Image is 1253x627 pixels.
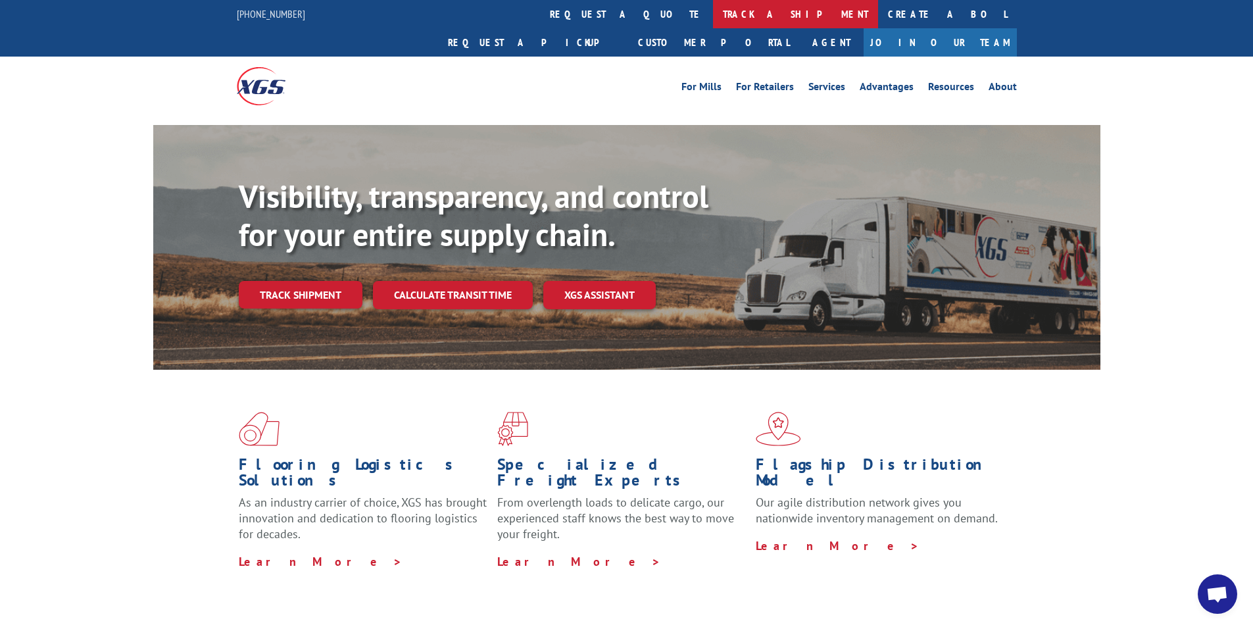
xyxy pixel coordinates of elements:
[239,281,362,309] a: Track shipment
[543,281,656,309] a: XGS ASSISTANT
[928,82,974,96] a: Resources
[1198,574,1237,614] div: Open chat
[864,28,1017,57] a: Join Our Team
[989,82,1017,96] a: About
[808,82,845,96] a: Services
[373,281,533,309] a: Calculate transit time
[497,554,661,569] a: Learn More >
[756,495,998,526] span: Our agile distribution network gives you nationwide inventory management on demand.
[239,176,708,255] b: Visibility, transparency, and control for your entire supply chain.
[497,412,528,446] img: xgs-icon-focused-on-flooring-red
[860,82,914,96] a: Advantages
[756,538,920,553] a: Learn More >
[799,28,864,57] a: Agent
[497,495,746,553] p: From overlength loads to delicate cargo, our experienced staff knows the best way to move your fr...
[756,457,1004,495] h1: Flagship Distribution Model
[237,7,305,20] a: [PHONE_NUMBER]
[681,82,722,96] a: For Mills
[239,412,280,446] img: xgs-icon-total-supply-chain-intelligence-red
[736,82,794,96] a: For Retailers
[239,457,487,495] h1: Flooring Logistics Solutions
[239,495,487,541] span: As an industry carrier of choice, XGS has brought innovation and dedication to flooring logistics...
[438,28,628,57] a: Request a pickup
[497,457,746,495] h1: Specialized Freight Experts
[756,412,801,446] img: xgs-icon-flagship-distribution-model-red
[239,554,403,569] a: Learn More >
[628,28,799,57] a: Customer Portal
